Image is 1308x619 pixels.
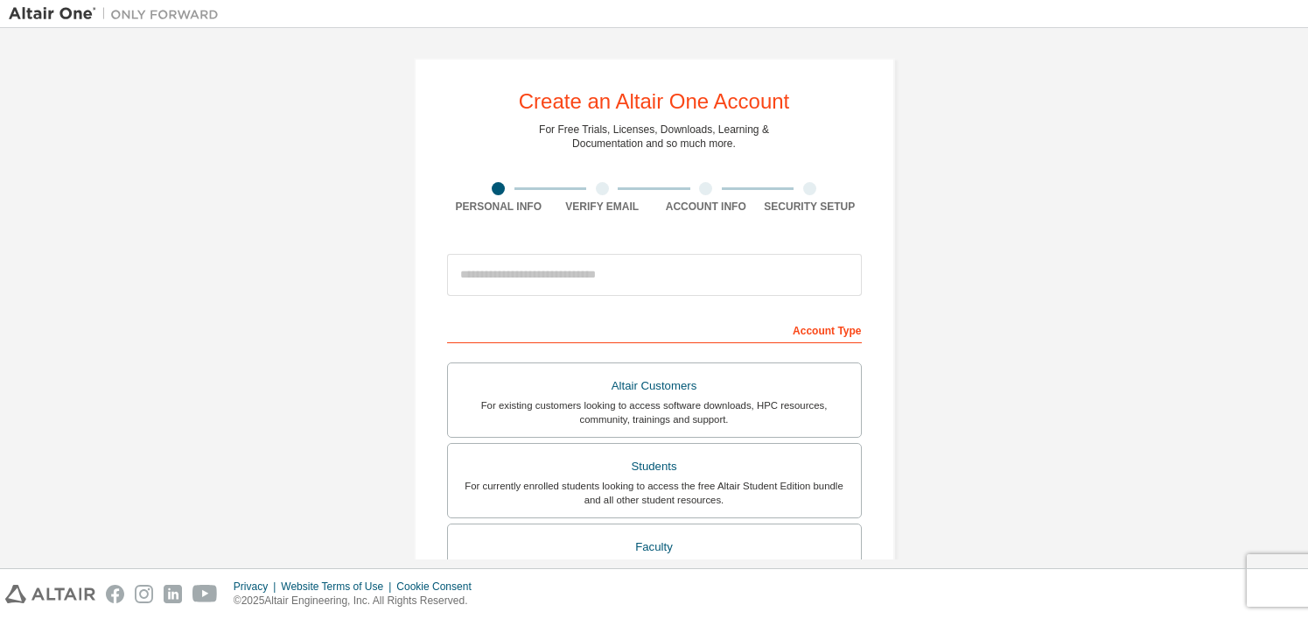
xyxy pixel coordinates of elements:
[539,123,769,151] div: For Free Trials, Licenses, Downloads, Learning & Documentation and so much more.
[396,580,481,594] div: Cookie Consent
[9,5,227,23] img: Altair One
[458,479,850,507] div: For currently enrolled students looking to access the free Altair Student Edition bundle and all ...
[458,559,850,587] div: For faculty & administrators of academic institutions administering students and accessing softwa...
[758,200,862,214] div: Security Setup
[447,315,862,343] div: Account Type
[192,585,218,603] img: youtube.svg
[458,535,850,559] div: Faculty
[234,594,482,608] p: © 2025 Altair Engineering, Inc. All Rights Reserved.
[234,580,281,594] div: Privacy
[5,585,95,603] img: altair_logo.svg
[106,585,124,603] img: facebook.svg
[164,585,182,603] img: linkedin.svg
[447,200,551,214] div: Personal Info
[654,200,759,214] div: Account Info
[519,91,790,112] div: Create an Altair One Account
[458,398,850,426] div: For existing customers looking to access software downloads, HPC resources, community, trainings ...
[458,454,850,479] div: Students
[550,200,654,214] div: Verify Email
[458,374,850,398] div: Altair Customers
[135,585,153,603] img: instagram.svg
[281,580,396,594] div: Website Terms of Use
